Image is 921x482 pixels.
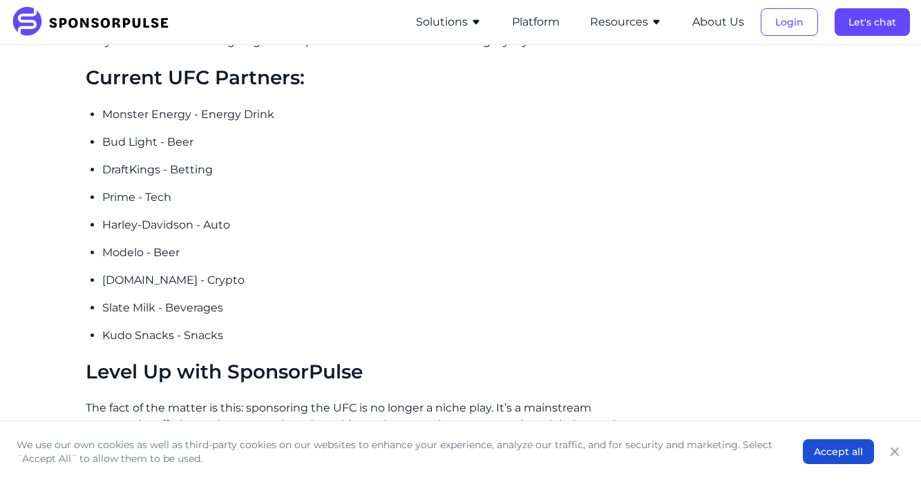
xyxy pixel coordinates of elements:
[761,8,818,36] button: Login
[86,400,645,433] p: The fact of the matter is this: sponsoring the UFC is no longer a niche play. It’s a mainstream o...
[590,14,662,30] button: Resources
[11,7,179,37] img: SponsorPulse
[102,162,645,178] p: DraftKings - Betting
[416,14,482,30] button: Solutions
[835,16,910,28] a: Let's chat
[102,244,645,261] p: Modelo - Beer
[86,360,645,384] h2: Level Up with SponsorPulse
[102,189,645,206] p: Prime - Tech
[835,8,910,36] button: Let's chat
[102,272,645,289] p: [DOMAIN_NAME] - Crypto
[102,327,645,344] p: Kudo Snacks - Snacks
[102,134,645,151] p: Bud Light - Beer
[17,438,775,465] p: We use our own cookies as well as third-party cookies on our websites to enhance your experience,...
[692,14,744,30] button: About Us
[852,416,921,482] iframe: Chat Widget
[692,16,744,28] a: About Us
[803,439,874,464] button: Accept all
[102,217,645,233] p: Harley-Davidson - Auto
[86,66,645,90] h2: Current UFC Partners:
[102,106,645,123] p: Monster Energy - Energy Drink
[512,14,560,30] button: Platform
[512,16,560,28] a: Platform
[761,16,818,28] a: Login
[102,300,645,316] p: Slate Milk - Beverages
